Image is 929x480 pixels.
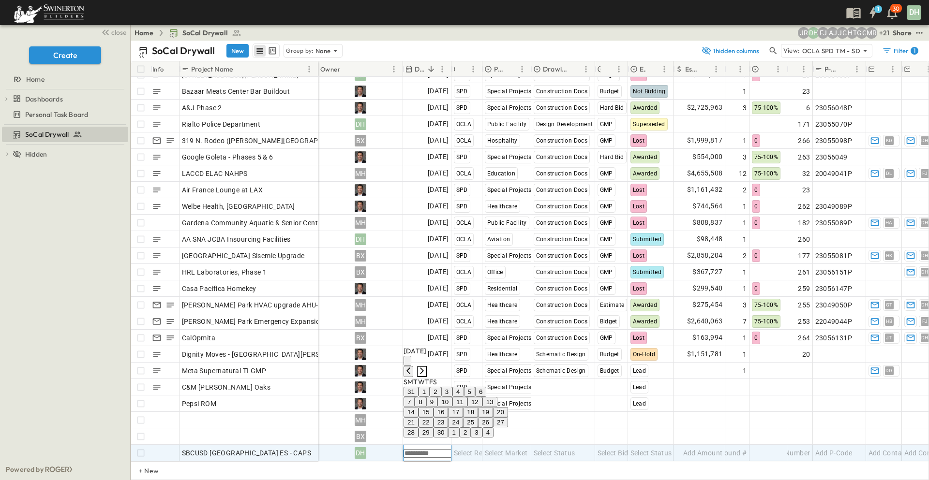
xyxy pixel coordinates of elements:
[506,64,516,74] button: Sort
[692,201,722,212] span: $744,564
[798,284,810,293] span: 259
[743,267,747,277] span: 1
[428,201,449,212] span: [DATE]
[355,118,366,130] div: DH
[487,121,527,128] span: Public Facility
[428,168,449,179] span: [DATE]
[886,140,893,141] span: KD
[798,27,809,39] div: Joshua Russell (joshua.russell@swinerton.com)
[266,45,278,57] button: kanban view
[303,63,315,75] button: Menu
[815,152,848,162] span: 23056049
[743,136,747,145] span: 1
[430,387,441,397] button: 2
[600,203,613,210] span: GMP
[254,45,266,57] button: row view
[754,219,758,226] span: 0
[887,63,899,75] button: Menu
[808,27,819,39] div: Daryll Hayward (daryll.hayward@swinerton.com)
[536,88,588,95] span: Construction Docs
[487,88,532,95] span: Special Projects
[815,267,853,277] span: 23056151P
[456,121,472,128] span: OCLA
[494,64,504,74] p: Primary Market
[487,170,516,177] span: Education
[806,103,810,113] span: 6
[772,63,784,75] button: Menu
[463,407,478,417] button: 18
[478,407,493,417] button: 19
[404,397,415,407] button: 7
[493,407,508,417] button: 20
[25,94,63,104] span: Dashboards
[536,187,588,193] span: Construction Docs
[687,135,723,146] span: $1,999,817
[487,72,532,78] span: Special Projects
[487,285,518,292] span: Residential
[355,398,366,409] img: Profile Picture
[13,92,126,106] a: Dashboards
[2,127,128,142] div: SoCal Drywalltest
[536,170,588,177] span: Construction Docs
[633,219,645,226] span: Lost
[856,27,868,39] div: Gerrad Gerber (gerrad.gerber@swinerton.com)
[404,407,419,417] button: 14
[600,121,613,128] span: GMP
[182,218,324,228] span: Gardena Community Aquatic & Senior Center
[802,46,860,56] p: OCLA SPD TM - SD
[456,170,472,177] span: OCLA
[355,283,366,294] img: Profile Picture
[475,387,486,397] button: 6
[428,118,449,130] span: [DATE]
[536,203,588,210] span: Construction Docs
[700,64,710,74] button: Sort
[355,102,366,114] img: Profile Picture
[152,44,215,58] p: SoCal Drywall
[150,61,180,77] div: Info
[536,72,588,78] span: Construction Docs
[815,103,853,113] span: 23056048P
[355,266,366,278] div: BX
[436,63,448,75] button: Menu
[456,236,472,243] span: OCLA
[355,86,366,97] img: Profile Picture
[743,202,747,211] span: 1
[226,44,249,58] button: New
[754,72,758,78] span: 0
[600,72,617,78] span: Bidget
[355,217,366,229] div: MH
[25,130,69,139] span: SoCal Drywall
[886,173,892,174] span: DL
[25,110,88,119] span: Personal Task Board
[906,4,922,21] button: DH
[487,203,518,210] span: Healthcare
[152,56,164,83] div: Info
[815,251,853,261] span: 23055081P
[827,27,839,39] div: Anthony Jimenez (anthony.jimenez@swinerton.com)
[648,64,659,74] button: Sort
[922,173,928,174] span: FJ
[448,417,463,427] button: 24
[235,64,245,74] button: Sort
[448,427,459,437] button: 1
[452,397,467,407] button: 11
[602,64,613,74] button: Sort
[754,187,758,193] span: 0
[893,5,899,13] p: 30
[253,44,280,58] div: table view
[482,397,497,407] button: 13
[914,47,915,55] h6: 1
[600,154,624,160] span: Hard Bid
[448,407,463,417] button: 17
[434,417,449,427] button: 23
[600,137,613,144] span: GMP
[456,88,468,95] span: SPD
[921,140,929,141] span: DH
[182,202,295,211] span: Welbe Health, [GEOGRAPHIC_DATA]
[754,170,779,177] span: 75-100%
[457,64,467,74] button: Sort
[182,169,248,178] span: LACCD ELAC NAHPS
[600,252,613,259] span: GMP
